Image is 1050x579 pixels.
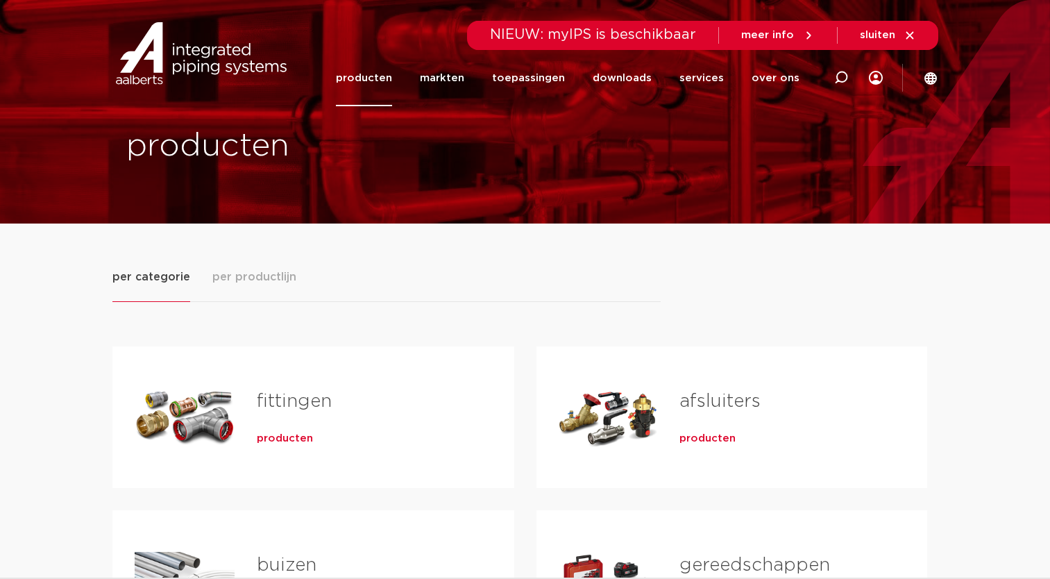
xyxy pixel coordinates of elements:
[860,30,895,40] span: sluiten
[593,50,652,106] a: downloads
[752,50,799,106] a: over ons
[869,50,883,106] div: my IPS
[679,432,736,446] a: producten
[257,432,313,446] a: producten
[492,50,565,106] a: toepassingen
[112,269,190,285] span: per categorie
[212,269,296,285] span: per productlijn
[490,28,696,42] span: NIEUW: myIPS is beschikbaar
[679,50,724,106] a: services
[679,392,761,410] a: afsluiters
[336,50,799,106] nav: Menu
[741,30,794,40] span: meer info
[860,29,916,42] a: sluiten
[257,392,332,410] a: fittingen
[420,50,464,106] a: markten
[126,124,518,169] h1: producten
[257,556,316,574] a: buizen
[336,50,392,106] a: producten
[679,556,830,574] a: gereedschappen
[741,29,815,42] a: meer info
